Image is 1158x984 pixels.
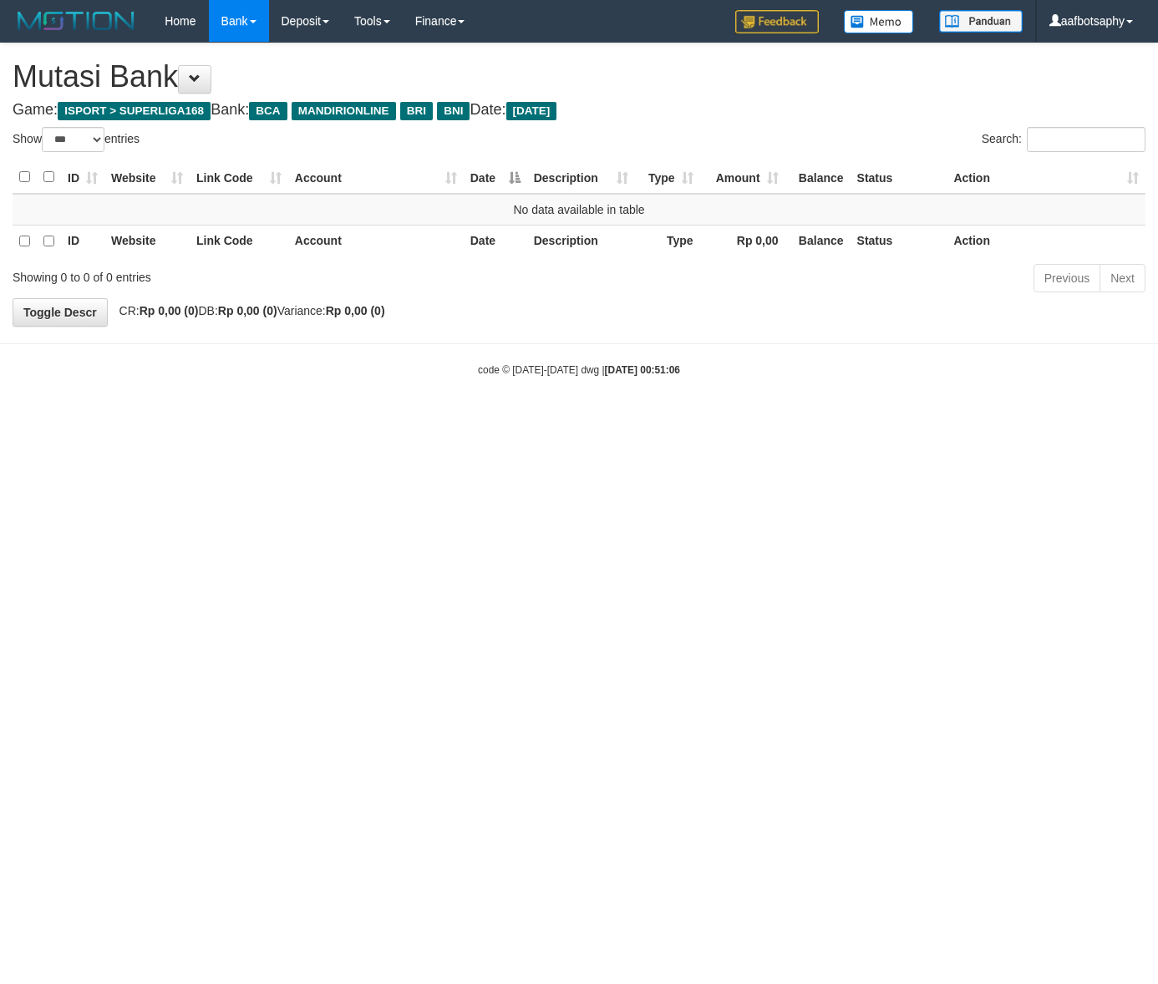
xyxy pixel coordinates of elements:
th: Balance [785,225,851,257]
span: MANDIRIONLINE [292,102,396,120]
th: Balance [785,161,851,194]
input: Search: [1027,127,1145,152]
th: Action: activate to sort column ascending [947,161,1145,194]
h1: Mutasi Bank [13,60,1145,94]
th: Website: activate to sort column ascending [104,161,190,194]
th: Link Code [190,225,288,257]
img: Button%20Memo.svg [844,10,914,33]
strong: Rp 0,00 (0) [218,304,277,317]
th: Action [947,225,1145,257]
strong: Rp 0,00 (0) [326,304,385,317]
img: panduan.png [939,10,1023,33]
strong: Rp 0,00 (0) [140,304,199,317]
h4: Game: Bank: Date: [13,102,1145,119]
img: Feedback.jpg [735,10,819,33]
span: ISPORT > SUPERLIGA168 [58,102,211,120]
th: Status [851,225,947,257]
th: Type [635,225,700,257]
select: Showentries [42,127,104,152]
a: Next [1100,264,1145,292]
span: BCA [249,102,287,120]
label: Search: [982,127,1145,152]
td: No data available in table [13,194,1145,226]
div: Showing 0 to 0 of 0 entries [13,262,470,286]
th: Website [104,225,190,257]
a: Previous [1034,264,1100,292]
span: CR: DB: Variance: [111,304,385,317]
th: Description [527,225,635,257]
th: Date [464,225,527,257]
th: Date: activate to sort column descending [464,161,527,194]
th: Status [851,161,947,194]
small: code © [DATE]-[DATE] dwg | [478,364,680,376]
th: ID [61,225,104,257]
label: Show entries [13,127,140,152]
th: Rp 0,00 [700,225,785,257]
span: BRI [400,102,433,120]
th: Link Code: activate to sort column ascending [190,161,288,194]
th: Type: activate to sort column ascending [635,161,700,194]
a: Toggle Descr [13,298,108,327]
img: MOTION_logo.png [13,8,140,33]
th: Amount: activate to sort column ascending [700,161,785,194]
span: [DATE] [506,102,557,120]
th: ID: activate to sort column ascending [61,161,104,194]
th: Account [288,225,464,257]
strong: [DATE] 00:51:06 [605,364,680,376]
span: BNI [437,102,470,120]
th: Account: activate to sort column ascending [288,161,464,194]
th: Description: activate to sort column ascending [527,161,635,194]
